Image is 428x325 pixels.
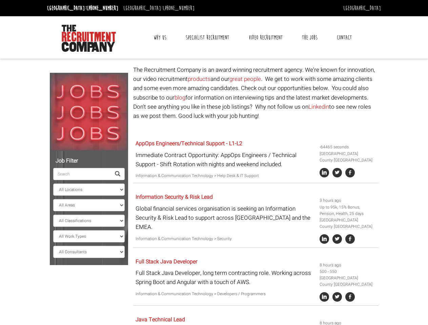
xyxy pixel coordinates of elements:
[229,75,261,83] a: great people
[136,151,314,169] p: Immediate Contract Opportunity: AppOps Engineers / Technical Support - Shift Rotation with nights...
[332,29,357,46] a: Contact
[136,193,213,201] a: Information Security & Risk Lead
[188,75,210,83] a: products
[136,268,314,287] p: Full Stack Java Developer, long term contracting role. Working across Spring Boot and Angular wit...
[136,204,314,232] p: Global financial services organisation is seeking an Information Security & Risk Lead to support ...
[320,151,376,164] li: [GEOGRAPHIC_DATA] County [GEOGRAPHIC_DATA]
[163,4,195,12] a: [PHONE_NUMBER]
[136,139,242,148] a: AppOps Engineers/Technical Support - L1-L2
[136,236,314,242] p: Information & Communication Technology > Security
[136,291,314,297] p: Information & Communication Technology > Developers / Programmers
[297,29,323,46] a: The Jobs
[343,4,381,12] a: [GEOGRAPHIC_DATA]
[86,4,118,12] a: [PHONE_NUMBER]
[244,29,288,46] a: Video Recruitment
[320,275,376,288] li: [GEOGRAPHIC_DATA] County [GEOGRAPHIC_DATA]
[136,173,314,179] p: Information & Communication Technology > Help Desk & IT Support
[181,29,234,46] a: Specialist Recruitment
[53,158,125,164] h5: Job Filter
[53,168,111,180] input: Search
[136,316,185,324] a: Java Technical Lead
[148,29,171,46] a: Why Us
[320,217,376,230] li: [GEOGRAPHIC_DATA] County [GEOGRAPHIC_DATA]
[136,258,197,266] a: Full Stack Java Developer
[50,73,128,151] img: Jobs, Jobs, Jobs
[320,144,376,150] li: -64465 seconds
[320,262,376,268] li: 8 hours ago
[45,3,120,14] li: [GEOGRAPHIC_DATA]:
[308,103,329,111] a: Linkedin
[62,25,116,52] img: The Recruitment Company
[175,93,185,102] a: blog
[133,65,379,121] p: The Recruitment Company is an award winning recruitment agency. We're known for innovation, our v...
[122,3,196,14] li: [GEOGRAPHIC_DATA]:
[320,204,376,217] li: Up to 95k, 15% Bonus, Pension, Health, 25 days
[320,197,376,204] li: 3 hours ago
[320,268,376,275] li: 500 - 550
